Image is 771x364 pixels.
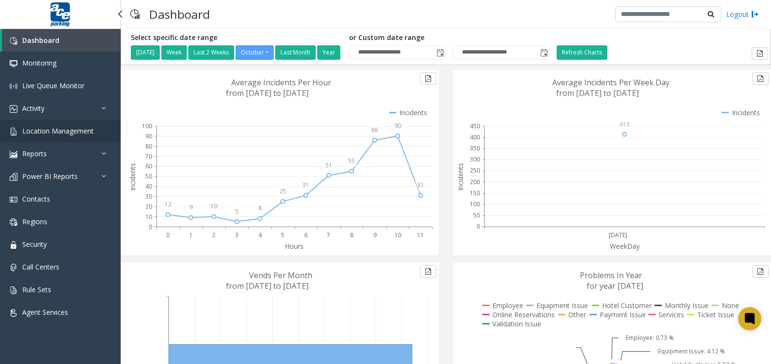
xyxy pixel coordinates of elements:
text: [DATE] [609,231,627,239]
text: 90 [394,121,401,130]
button: Refresh Charts [557,45,607,60]
text: 5 [235,207,238,216]
text: 9 [373,231,377,239]
text: Hours [285,242,304,251]
text: 0 [149,223,152,231]
text: 300 [470,156,480,164]
text: 90 [145,132,152,140]
img: 'icon' [10,196,17,203]
text: 2 [212,231,215,239]
text: 250 [470,167,480,175]
a: Logout [726,9,759,19]
text: 10 [394,231,401,239]
span: Reports [22,149,47,158]
span: Call Centers [22,262,59,271]
button: Year [317,45,340,60]
text: 4 [258,231,262,239]
text: 30 [145,192,152,201]
button: Export to pdf [420,265,436,278]
button: Week [161,45,187,60]
text: 0 [477,223,480,231]
h5: or Custom date range [349,34,549,42]
text: 10 [145,213,152,221]
text: 31 [417,181,424,189]
span: Contacts [22,194,50,203]
text: Vends Per Month [249,270,312,281]
text: Incidents [128,163,137,191]
text: 86 [371,126,378,134]
img: 'icon' [10,241,17,249]
span: Activity [22,104,44,113]
text: 10 [210,202,217,210]
text: 8 [258,204,262,212]
img: 'icon' [10,218,17,226]
span: Security [22,240,47,249]
button: Last 2 Weeks [188,45,234,60]
text: 12 [165,200,171,208]
text: from [DATE] to [DATE] [226,281,308,291]
text: Incidents [456,163,465,191]
span: Live Queue Monitor [22,81,84,90]
text: 1 [189,231,193,239]
button: Export to pdf [420,72,436,85]
text: Average Incidents Per Hour [231,77,331,88]
text: 31 [302,181,309,189]
span: Monitoring [22,58,56,67]
text: 20 [145,202,152,211]
text: 200 [470,178,480,186]
img: pageIcon [130,2,140,26]
text: from [DATE] to [DATE] [556,88,639,98]
text: 40 [145,182,152,190]
img: 'icon' [10,60,17,67]
span: Rule Sets [22,285,51,294]
text: 0 [166,231,169,239]
span: Toggle popup [538,46,549,59]
img: 'icon' [10,286,17,294]
span: Dashboard [22,36,59,45]
text: 70 [145,152,152,161]
text: 80 [145,142,152,150]
text: 55 [348,157,355,165]
button: Export to pdf [752,47,768,60]
h3: Dashboard [144,2,215,26]
text: 100 [470,200,480,208]
text: 3 [235,231,238,239]
text: 400 [470,133,480,141]
text: Problems In Year [580,270,642,281]
button: October [236,45,274,60]
text: 60 [145,162,152,170]
text: 150 [470,189,480,197]
text: 50 [145,172,152,180]
img: 'icon' [10,128,17,135]
text: 51 [325,161,332,169]
button: Export to pdf [752,265,769,278]
text: 413 [619,120,630,128]
text: from [DATE] to [DATE] [226,88,308,98]
text: 450 [470,122,480,130]
text: 50 [473,211,480,219]
img: 'icon' [10,173,17,181]
text: 25 [280,187,286,195]
span: Location Management [22,126,94,135]
img: 'icon' [10,150,17,158]
img: 'icon' [10,264,17,271]
text: 6 [304,231,308,239]
text: Average Incidents Per Week Day [552,77,670,88]
a: Dashboard [2,29,121,52]
text: WeekDay [610,242,640,251]
text: Employee: 0.73 % [626,334,674,342]
span: Agent Services [22,308,68,317]
img: 'icon' [10,82,17,90]
span: Power BI Reports [22,172,78,181]
img: 'icon' [10,105,17,113]
text: for year [DATE] [587,281,643,291]
text: Equipment Issue: 4.12 % [658,348,725,356]
text: 7 [327,231,330,239]
img: 'icon' [10,309,17,317]
img: 'icon' [10,37,17,45]
button: Export to pdf [752,72,769,85]
span: Regions [22,217,47,226]
img: logout [751,9,759,19]
text: 5 [281,231,284,239]
text: 11 [417,231,424,239]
